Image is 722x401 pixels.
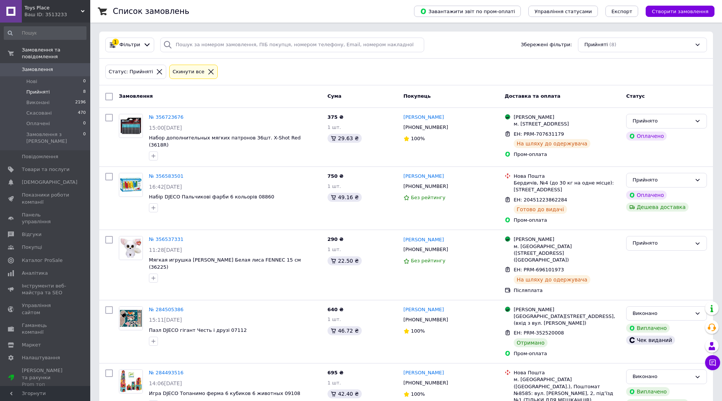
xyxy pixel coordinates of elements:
span: Пазл DJECO гігант Честь і друзі 07112 [149,327,247,333]
span: Товари та послуги [22,166,70,173]
span: Без рейтингу [411,195,446,200]
a: Фото товару [119,114,143,138]
span: ЕН: PRM-352520008 [514,330,564,336]
span: 8 [83,89,86,95]
a: Створити замовлення [638,8,714,14]
span: Замовлення [22,66,53,73]
a: [PERSON_NAME] [403,236,444,244]
span: Без рейтингу [411,258,446,263]
span: Управління сайтом [22,302,70,316]
a: Фото товару [119,306,143,330]
a: № 356583501 [149,173,184,179]
a: Игра DJECO Топанимо ферма 6 кубиков 6 животных 09108 [149,390,300,396]
span: Маркет [22,342,41,348]
div: [PERSON_NAME] [514,306,620,313]
div: Оплачено [626,191,667,200]
span: Прийняті [584,41,608,48]
span: 640 ₴ [328,307,344,312]
span: 0 [83,131,86,145]
div: 22.50 ₴ [328,256,362,265]
span: 470 [78,110,86,117]
div: 46.72 ₴ [328,326,362,335]
a: [PERSON_NAME] [403,173,444,180]
span: Створити замовлення [652,9,708,14]
span: Фільтри [120,41,140,48]
a: № 284493516 [149,370,184,375]
a: Набор дополнительных мягких патронов 36шт. X-Shot Red (3618R) [149,135,301,148]
div: Бердичів, №4 (до 30 кг на одне місце): [STREET_ADDRESS] [514,180,620,193]
span: 0 [83,120,86,127]
div: 42.40 ₴ [328,389,362,398]
span: Показники роботи компанії [22,192,70,205]
span: Доставка та оплата [505,93,560,99]
div: 49.16 ₴ [328,193,362,202]
div: Cкинути все [171,68,206,76]
div: [PHONE_NUMBER] [402,378,450,388]
span: Оплачені [26,120,50,127]
span: 1 шт. [328,247,341,252]
div: [PERSON_NAME] [514,236,620,243]
div: Статус: Прийняті [107,68,155,76]
a: № 356723676 [149,114,184,120]
span: Замовлення з [PERSON_NAME] [26,131,83,145]
span: ЕН: PRM-707631179 [514,131,564,137]
div: [PERSON_NAME] [514,114,620,121]
div: [PHONE_NUMBER] [402,245,450,254]
a: № 284505386 [149,307,184,312]
span: Виконані [26,99,50,106]
div: м. [STREET_ADDRESS] [514,121,620,127]
a: Фото товару [119,369,143,393]
span: 11:28[DATE] [149,247,182,253]
div: Ваш ID: 3513233 [24,11,90,18]
div: Чек виданий [626,336,675,345]
span: 15:11[DATE] [149,317,182,323]
span: 1 шт. [328,380,341,386]
a: Набір DJECO Пальчикові фарби 6 кольорів 08860 [149,194,274,200]
img: Фото товару [119,370,143,393]
a: [PERSON_NAME] [403,369,444,377]
input: Пошук за номером замовлення, ПІБ покупця, номером телефону, Email, номером накладної [160,38,424,52]
a: № 356537331 [149,236,184,242]
span: 750 ₴ [328,173,344,179]
span: 695 ₴ [328,370,344,375]
div: Виплачено [626,324,670,333]
button: Створити замовлення [646,6,714,17]
div: Прийнято [633,239,692,247]
div: Дешева доставка [626,203,689,212]
div: Пром-оплата [514,217,620,224]
span: Замовлення [119,93,153,99]
button: Експорт [605,6,639,17]
span: Каталог ProSale [22,257,62,264]
span: 100% [411,136,425,141]
span: Гаманець компанії [22,322,70,336]
div: Оплачено [626,132,667,141]
span: Управління статусами [534,9,592,14]
button: Чат з покупцем [705,355,720,370]
span: Завантажити звіт по пром-оплаті [420,8,515,15]
span: Збережені фільтри: [521,41,572,48]
div: Отримано [514,338,548,347]
div: [PHONE_NUMBER] [402,123,450,132]
span: 100% [411,328,425,334]
a: Фото товару [119,236,143,260]
div: 29.63 ₴ [328,134,362,143]
div: Нова Пошта [514,173,620,180]
span: Замовлення та повідомлення [22,47,90,60]
span: (8) [609,42,616,47]
span: Cума [328,93,341,99]
a: Мягкая игрушка [PERSON_NAME] Белая лиса FENNEC 15 см (36225) [149,257,301,270]
span: Налаштування [22,354,60,361]
div: Виплачено [626,387,670,396]
span: 1 шт. [328,316,341,322]
span: Покупець [403,93,431,99]
div: Пром-оплата [514,151,620,158]
span: Аналітика [22,270,48,277]
div: Післяплата [514,287,620,294]
img: Фото товару [119,307,143,330]
div: Виконано [633,373,692,381]
span: 290 ₴ [328,236,344,242]
span: 16:42[DATE] [149,184,182,190]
